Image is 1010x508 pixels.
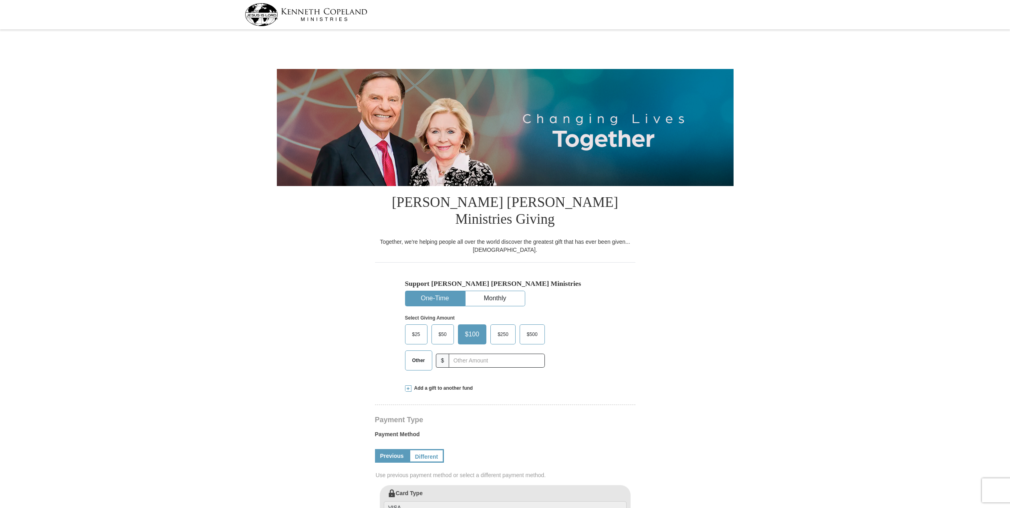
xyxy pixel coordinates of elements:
[408,354,429,366] span: Other
[245,3,367,26] img: kcm-header-logo.svg
[408,328,424,340] span: $25
[435,328,451,340] span: $50
[375,417,635,423] h4: Payment Type
[494,328,512,340] span: $250
[409,449,444,463] a: Different
[375,238,635,254] div: Together, we're helping people all over the world discover the greatest gift that has ever been g...
[411,385,473,392] span: Add a gift to another fund
[375,430,635,442] label: Payment Method
[375,449,409,463] a: Previous
[405,291,465,306] button: One-Time
[405,315,455,321] strong: Select Giving Amount
[461,328,484,340] span: $100
[449,354,544,368] input: Other Amount
[523,328,542,340] span: $500
[436,354,450,368] span: $
[405,279,605,288] h5: Support [PERSON_NAME] [PERSON_NAME] Ministries
[375,186,635,238] h1: [PERSON_NAME] [PERSON_NAME] Ministries Giving
[466,291,525,306] button: Monthly
[376,471,636,479] span: Use previous payment method or select a different payment method.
